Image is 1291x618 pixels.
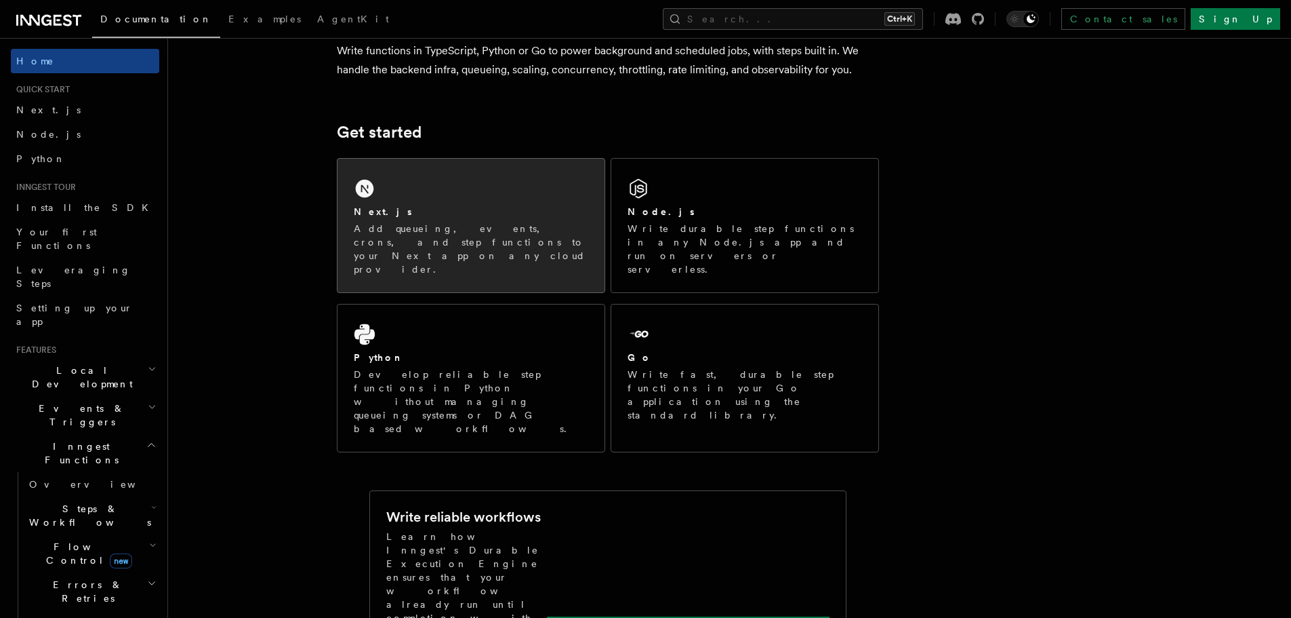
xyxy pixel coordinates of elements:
[92,4,220,38] a: Documentation
[354,351,404,364] h2: Python
[884,12,915,26] kbd: Ctrl+K
[354,368,588,436] p: Develop reliable step functions in Python without managing queueing systems or DAG based workflows.
[110,554,132,568] span: new
[628,222,862,276] p: Write durable step functions in any Node.js app and run on servers or serverless.
[386,507,541,526] h2: Write reliable workflows
[317,14,389,24] span: AgentKit
[11,402,148,429] span: Events & Triggers
[24,472,159,497] a: Overview
[11,220,159,258] a: Your first Functions
[354,205,412,218] h2: Next.js
[611,304,879,452] a: GoWrite fast, durable step functions in your Go application using the standard library.
[29,479,169,490] span: Overview
[11,345,56,355] span: Features
[628,368,862,422] p: Write fast, durable step functions in your Go application using the standard library.
[11,440,146,467] span: Inngest Functions
[16,129,81,140] span: Node.js
[16,54,54,68] span: Home
[337,158,605,293] a: Next.jsAdd queueing, events, crons, and step functions to your Next app on any cloud provider.
[16,303,133,327] span: Setting up your app
[11,358,159,396] button: Local Development
[24,540,149,567] span: Flow Control
[16,265,131,289] span: Leveraging Steps
[228,14,301,24] span: Examples
[1191,8,1280,30] a: Sign Up
[24,535,159,573] button: Flow Controlnew
[11,49,159,73] a: Home
[337,304,605,452] a: PythonDevelop reliable step functions in Python without managing queueing systems or DAG based wo...
[16,202,157,213] span: Install the SDK
[11,364,148,391] span: Local Development
[24,578,147,605] span: Errors & Retries
[337,41,879,79] p: Write functions in TypeScript, Python or Go to power background and scheduled jobs, with steps bu...
[24,502,151,529] span: Steps & Workflows
[100,14,212,24] span: Documentation
[309,4,397,37] a: AgentKit
[24,573,159,611] button: Errors & Retries
[220,4,309,37] a: Examples
[11,434,159,472] button: Inngest Functions
[354,222,588,276] p: Add queueing, events, crons, and step functions to your Next app on any cloud provider.
[16,153,66,164] span: Python
[11,296,159,334] a: Setting up your app
[628,205,695,218] h2: Node.js
[16,104,81,115] span: Next.js
[1061,8,1185,30] a: Contact sales
[11,195,159,220] a: Install the SDK
[337,123,422,142] a: Get started
[24,497,159,535] button: Steps & Workflows
[1006,11,1039,27] button: Toggle dark mode
[16,227,97,251] span: Your first Functions
[663,8,923,30] button: Search...Ctrl+K
[11,84,70,95] span: Quick start
[11,396,159,434] button: Events & Triggers
[11,258,159,296] a: Leveraging Steps
[11,98,159,122] a: Next.js
[628,351,652,364] h2: Go
[11,122,159,147] a: Node.js
[11,182,76,193] span: Inngest tour
[611,158,879,293] a: Node.jsWrite durable step functions in any Node.js app and run on servers or serverless.
[11,147,159,171] a: Python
